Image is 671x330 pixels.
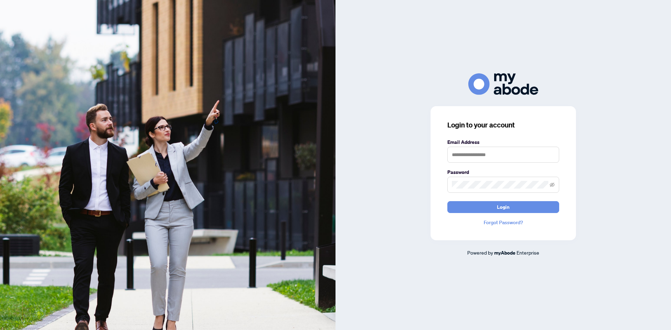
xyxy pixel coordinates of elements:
h3: Login to your account [447,120,559,130]
span: Powered by [467,249,493,256]
span: eye-invisible [550,182,555,187]
a: Forgot Password? [447,219,559,226]
label: Email Address [447,138,559,146]
label: Password [447,168,559,176]
span: Login [497,201,510,213]
button: Login [447,201,559,213]
a: myAbode [494,249,515,257]
img: ma-logo [468,73,538,95]
span: Enterprise [517,249,539,256]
